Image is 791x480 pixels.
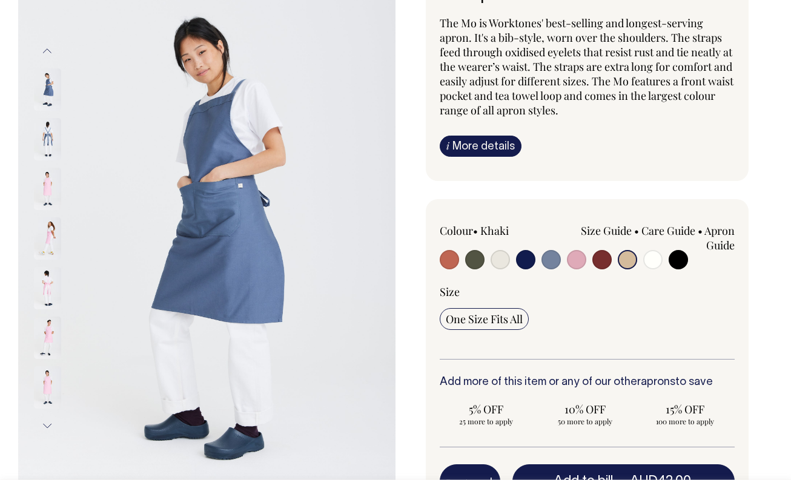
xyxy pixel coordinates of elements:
[34,68,61,111] img: blue/grey
[440,16,733,117] span: The Mo is Worktones' best-selling and longest-serving apron. It's a bib-style, worn over the shou...
[34,366,61,409] img: pink
[704,223,735,252] a: Apron Guide
[446,139,449,152] span: i
[539,398,631,430] input: 10% OFF 50 more to apply
[446,312,523,326] span: One Size Fits All
[440,308,529,330] input: One Size Fits All
[34,267,61,309] img: pink
[473,223,478,238] span: •
[440,398,532,430] input: 5% OFF 25 more to apply
[480,223,509,238] label: Khaki
[581,223,632,238] a: Size Guide
[645,402,725,416] span: 15% OFF
[34,217,61,260] img: pink
[641,377,675,387] a: aprons
[545,416,625,426] span: 50 more to apply
[446,416,526,426] span: 25 more to apply
[698,223,703,238] span: •
[34,118,61,160] img: blue/grey
[440,284,735,299] div: Size
[639,398,731,430] input: 15% OFF 100 more to apply
[440,223,558,238] div: Colour
[440,376,735,389] h6: Add more of this item or any of our other to save
[440,136,521,157] a: iMore details
[645,416,725,426] span: 100 more to apply
[38,412,56,439] button: Next
[34,317,61,359] img: pink
[634,223,639,238] span: •
[446,402,526,416] span: 5% OFF
[38,38,56,65] button: Previous
[545,402,625,416] span: 10% OFF
[34,168,61,210] img: pink
[641,223,695,238] a: Care Guide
